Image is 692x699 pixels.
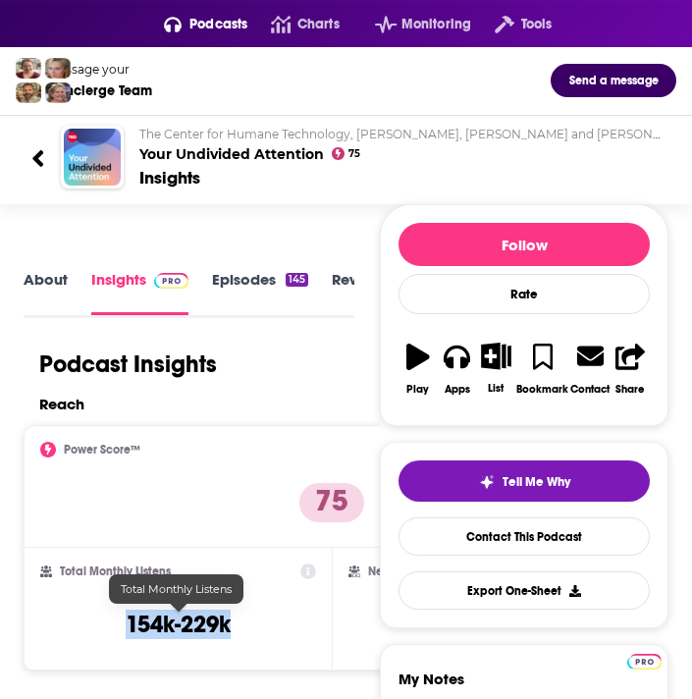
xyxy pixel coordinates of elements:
button: open menu [140,9,248,40]
div: Bookmark [516,383,568,396]
h2: Your Undivided Attention [139,127,661,163]
div: Concierge Team [48,82,152,99]
img: Jules Profile [45,58,71,79]
img: Sydney Profile [16,58,41,79]
img: Barbara Profile [45,82,71,103]
a: Contact This Podcast [399,517,650,556]
div: 145 [286,273,308,287]
div: Contact [570,382,610,396]
button: Export One-Sheet [399,571,650,610]
p: 75 [299,483,364,522]
h2: Reach [39,395,84,413]
span: Charts [297,11,340,38]
h3: 154k-229k [126,610,231,639]
h2: Total Monthly Listens [60,565,171,578]
button: Follow [399,223,650,266]
button: tell me why sparkleTell Me Why [399,460,650,502]
button: open menu [351,9,471,40]
span: Podcasts [189,11,247,38]
div: Insights [139,167,200,188]
div: Play [406,383,429,396]
div: Message your [48,62,152,77]
button: open menu [471,9,552,40]
img: tell me why sparkle [479,474,495,490]
a: About [24,270,68,315]
a: Contact [569,330,611,407]
button: Share [611,330,650,407]
h2: Power Score™ [64,443,140,457]
div: Share [615,383,645,396]
h2: New Episode Listens [368,565,476,578]
button: Bookmark [515,330,569,407]
span: Monitoring [401,11,471,38]
img: Podchaser Pro [154,273,188,289]
button: Apps [438,330,477,407]
a: Charts [247,9,339,40]
a: Pro website [627,651,662,670]
span: 75 [348,150,360,158]
div: Rate [399,274,650,314]
span: Tools [521,11,553,38]
a: Reviews [332,270,389,315]
img: Your Undivided Attention [64,129,121,186]
h1: Podcast Insights [39,349,217,379]
a: Episodes145 [212,270,308,315]
div: List [488,382,504,395]
button: List [477,330,516,406]
img: Podchaser Pro [627,654,662,670]
button: Play [399,330,438,407]
div: Apps [445,383,470,396]
img: Jon Profile [16,82,41,103]
span: Total Monthly Listens [121,582,232,596]
button: Send a message [551,64,676,97]
span: Tell Me Why [503,474,570,490]
a: InsightsPodchaser Pro [91,270,188,315]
